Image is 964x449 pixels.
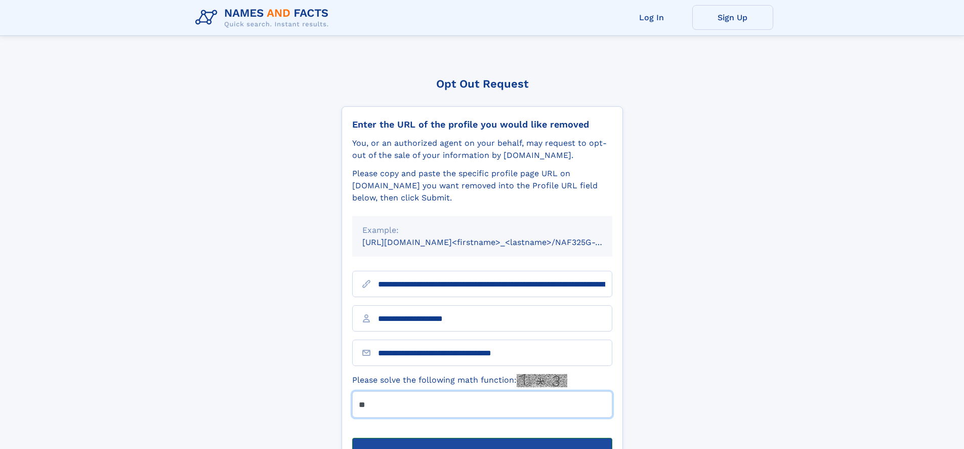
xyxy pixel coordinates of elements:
[352,374,567,387] label: Please solve the following math function:
[362,237,632,247] small: [URL][DOMAIN_NAME]<firstname>_<lastname>/NAF325G-xxxxxxxx
[352,137,612,161] div: You, or an authorized agent on your behalf, may request to opt-out of the sale of your informatio...
[692,5,773,30] a: Sign Up
[342,77,623,90] div: Opt Out Request
[352,168,612,204] div: Please copy and paste the specific profile page URL on [DOMAIN_NAME] you want removed into the Pr...
[191,4,337,31] img: Logo Names and Facts
[611,5,692,30] a: Log In
[352,119,612,130] div: Enter the URL of the profile you would like removed
[362,224,602,236] div: Example:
